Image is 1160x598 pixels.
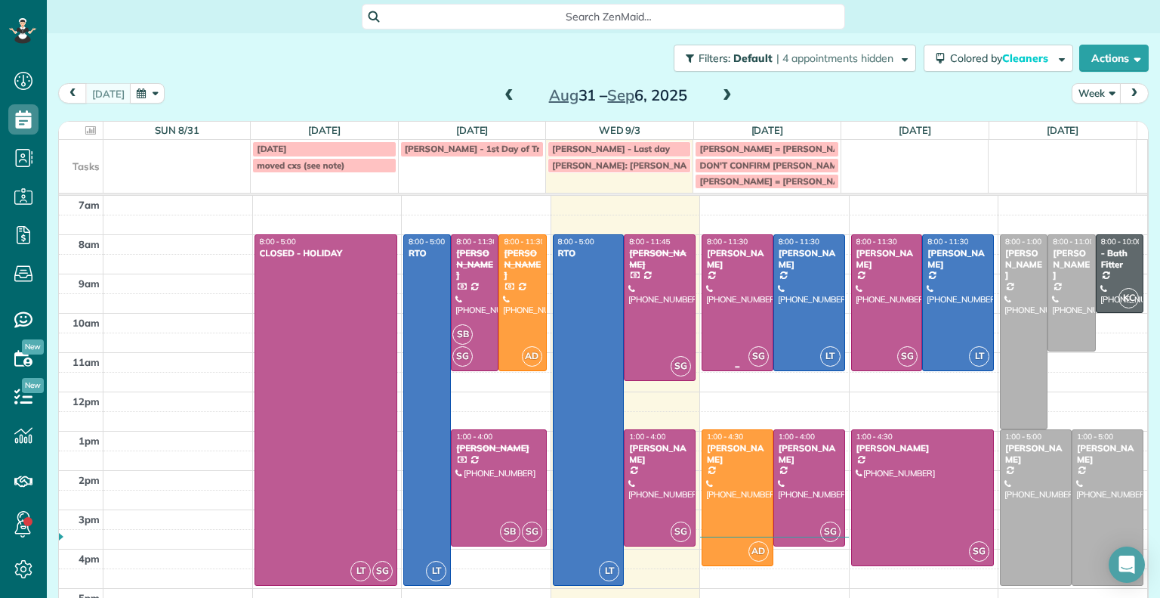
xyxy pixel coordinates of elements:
[557,248,620,259] div: RTO
[409,237,445,246] span: 8:00 - 5:00
[927,237,968,246] span: 8:00 - 11:30
[779,237,819,246] span: 8:00 - 11:30
[1100,248,1139,270] div: - Bath Fitter
[748,346,769,367] span: SG
[699,143,856,154] span: [PERSON_NAME] = [PERSON_NAME]
[628,248,691,270] div: [PERSON_NAME]
[308,124,341,136] a: [DATE]
[257,143,286,154] span: [DATE]
[969,541,989,562] span: SG
[1076,443,1139,465] div: [PERSON_NAME]
[897,346,918,367] span: SG
[408,248,446,259] div: RTO
[452,346,473,367] span: SG
[628,443,691,465] div: [PERSON_NAME]
[79,277,100,290] span: 9am
[751,124,784,136] a: [DATE]
[350,561,371,581] span: LT
[504,237,545,246] span: 8:00 - 11:30
[599,124,641,136] a: Wed 9/3
[22,378,44,393] span: New
[820,522,841,542] span: SG
[79,553,100,565] span: 4pm
[58,83,87,104] button: prev
[899,124,931,136] a: [DATE]
[706,248,769,270] div: [PERSON_NAME]
[500,522,520,542] span: SB
[452,324,473,345] span: SB
[1120,83,1149,104] button: next
[950,51,1054,65] span: Colored by
[79,199,100,211] span: 7am
[706,443,769,465] div: [PERSON_NAME]
[707,237,748,246] span: 8:00 - 11:30
[1004,443,1067,465] div: [PERSON_NAME]
[79,474,100,486] span: 2pm
[779,432,815,442] span: 1:00 - 4:00
[699,51,730,65] span: Filters:
[455,443,541,454] div: [PERSON_NAME]
[1047,124,1079,136] a: [DATE]
[552,143,670,154] span: [PERSON_NAME] - Last day
[79,238,100,250] span: 8am
[733,51,773,65] span: Default
[820,346,841,367] span: LT
[969,346,989,367] span: LT
[776,51,893,65] span: | 4 appointments hidden
[1053,237,1094,246] span: 8:00 - 11:00
[671,356,691,376] span: SG
[856,248,918,270] div: [PERSON_NAME]
[426,561,446,581] span: LT
[699,160,953,171] span: DON'T CONFIRM [PERSON_NAME] - NEED [PERSON_NAME]
[1072,83,1121,104] button: Week
[1052,248,1091,280] div: [PERSON_NAME]
[549,85,578,104] span: Aug
[856,237,897,246] span: 8:00 - 11:30
[629,237,670,246] span: 8:00 - 11:45
[72,395,100,407] span: 12pm
[1002,51,1050,65] span: Cleaners
[456,124,489,136] a: [DATE]
[1004,248,1043,280] div: [PERSON_NAME]
[558,237,594,246] span: 8:00 - 5:00
[778,443,841,465] div: [PERSON_NAME]
[522,346,542,367] span: AD
[1101,237,1142,246] span: 8:00 - 10:00
[552,160,797,171] span: [PERSON_NAME]: [PERSON_NAME] and [PERSON_NAME]
[1109,547,1145,583] div: Open Intercom Messenger
[372,561,393,581] span: SG
[72,317,100,329] span: 10am
[1118,288,1139,308] span: KC
[79,513,100,525] span: 3pm
[778,248,841,270] div: [PERSON_NAME]
[522,522,542,542] span: SG
[1079,45,1149,72] button: Actions
[257,160,344,171] span: moved cxs (see note)
[927,248,989,270] div: [PERSON_NAME]
[707,432,743,442] span: 1:00 - 4:30
[856,432,893,442] span: 1:00 - 4:30
[666,45,916,72] a: Filters: Default | 4 appointments hidden
[748,541,769,562] span: AD
[1005,237,1041,246] span: 8:00 - 1:00
[1005,432,1041,442] span: 1:00 - 5:00
[674,45,916,72] button: Filters: Default | 4 appointments hidden
[924,45,1073,72] button: Colored byCleaners
[72,356,100,368] span: 11am
[1077,432,1113,442] span: 1:00 - 5:00
[671,522,691,542] span: SG
[856,443,990,454] div: [PERSON_NAME]
[259,248,393,259] div: CLOSED - HOLIDAY
[607,85,634,104] span: Sep
[523,87,712,104] h2: 31 – 6, 2025
[699,175,859,187] span: [PERSON_NAME] = [PERSON_NAME]?
[599,561,619,581] span: LT
[85,83,131,104] button: [DATE]
[455,248,494,280] div: [PERSON_NAME]
[22,339,44,355] span: New
[155,124,199,136] a: Sun 8/31
[260,237,296,246] span: 8:00 - 5:00
[503,248,541,280] div: [PERSON_NAME]
[79,435,100,447] span: 1pm
[456,237,497,246] span: 8:00 - 11:30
